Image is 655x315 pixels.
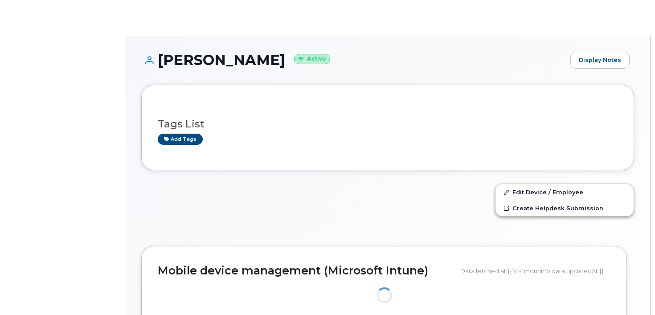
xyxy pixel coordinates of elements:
a: Add tags [158,134,203,145]
h2: Mobile device management (Microsoft Intune) [158,265,454,277]
h3: Tags List [158,119,618,130]
a: Create Helpdesk Submission [495,200,634,216]
a: Display Notes [570,52,630,69]
h1: [PERSON_NAME] [141,52,566,68]
div: Data fetched at {{ VM.mdmInfo.data.updatedAt }} [460,262,610,279]
a: Edit Device / Employee [495,184,634,200]
small: Active [294,54,330,64]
